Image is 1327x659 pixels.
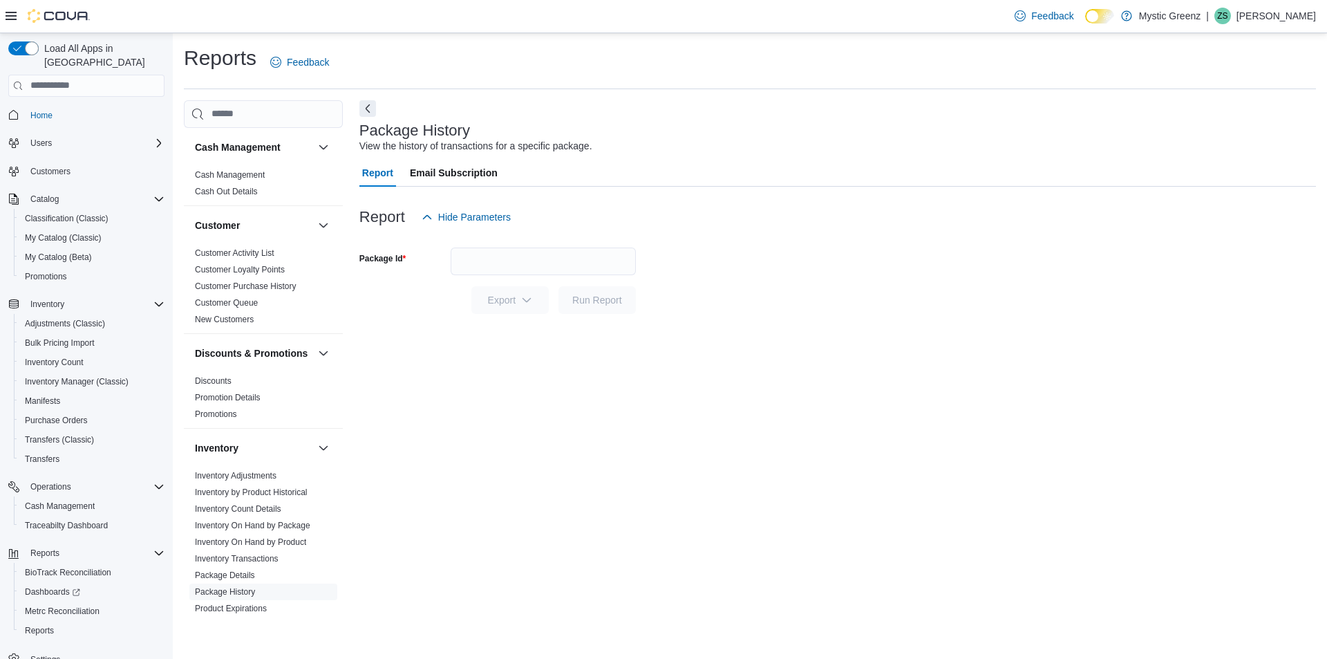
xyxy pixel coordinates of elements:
button: Inventory Manager (Classic) [14,372,170,391]
span: Dashboards [19,584,164,600]
span: My Catalog (Beta) [25,252,92,263]
button: Catalog [25,191,64,207]
span: Product Expirations [195,603,267,614]
button: Export [471,286,549,314]
button: Promotions [14,267,170,286]
a: Transfers [19,451,65,467]
a: Discounts [195,376,232,386]
span: Purchase Orders [25,415,88,426]
img: Cova [28,9,90,23]
button: Operations [25,479,77,495]
button: Next [359,100,376,117]
a: Cash Management [19,498,100,514]
span: Promotion Details [195,392,261,403]
a: Purchase Orders [195,620,258,630]
a: Feedback [265,48,335,76]
a: Customer Queue [195,298,258,308]
span: Customers [25,163,164,180]
a: Promotions [19,268,73,285]
button: Customers [3,161,170,181]
span: Reports [25,625,54,636]
span: Classification (Classic) [19,210,164,227]
span: BioTrack Reconciliation [25,567,111,578]
a: Manifests [19,393,66,409]
button: Customer [315,217,332,234]
span: Purchase Orders [19,412,164,429]
input: Dark Mode [1085,9,1114,24]
span: Email Subscription [410,159,498,187]
a: Home [25,107,58,124]
span: Load All Apps in [GEOGRAPHIC_DATA] [39,41,164,69]
span: Purchase Orders [195,620,258,631]
label: Package Id [359,253,406,264]
span: BioTrack Reconciliation [19,564,164,581]
button: Classification (Classic) [14,209,170,228]
a: Adjustments (Classic) [19,315,111,332]
a: Feedback [1009,2,1079,30]
span: Dashboards [25,586,80,597]
button: Manifests [14,391,170,411]
span: Operations [30,481,71,492]
button: Inventory [195,441,312,455]
button: Bulk Pricing Import [14,333,170,353]
button: Home [3,105,170,125]
div: Discounts & Promotions [184,373,343,428]
span: Feedback [287,55,329,69]
span: Operations [25,479,164,495]
button: My Catalog (Classic) [14,228,170,248]
span: Cash Out Details [195,186,258,197]
span: Traceabilty Dashboard [19,517,164,534]
button: Customer [195,219,312,232]
div: View the history of transactions for a specific package. [359,139,592,154]
h3: Discounts & Promotions [195,346,308,360]
span: Inventory Manager (Classic) [25,376,129,387]
span: Users [30,138,52,149]
h3: Package History [359,122,470,139]
span: Metrc Reconciliation [25,606,100,617]
a: Customer Activity List [195,248,274,258]
a: Customer Purchase History [195,281,297,291]
a: Product Expirations [195,604,267,613]
span: Inventory [30,299,64,310]
span: Promotions [195,409,237,420]
button: Inventory [3,295,170,314]
span: Traceabilty Dashboard [25,520,108,531]
a: Reports [19,622,59,639]
span: Inventory Transactions [195,553,279,564]
span: Catalog [25,191,164,207]
span: Package Details [195,570,255,581]
span: Promotions [25,271,67,282]
span: Customers [30,166,70,177]
a: Promotion Details [195,393,261,402]
div: Cash Management [184,167,343,205]
span: Users [25,135,164,151]
span: Customer Activity List [195,248,274,259]
span: My Catalog (Beta) [19,249,164,266]
button: Reports [3,544,170,563]
button: Operations [3,477,170,496]
a: Customers [25,163,76,180]
span: Cash Management [195,169,265,180]
button: Discounts & Promotions [315,345,332,362]
button: Transfers (Classic) [14,430,170,449]
h3: Report [359,209,405,225]
span: My Catalog (Classic) [19,230,164,246]
span: Run Report [572,293,622,307]
span: Metrc Reconciliation [19,603,164,620]
p: | [1206,8,1209,24]
div: Customer [184,245,343,333]
span: Cash Management [25,501,95,512]
span: Export [480,286,540,314]
span: Manifests [19,393,164,409]
a: Inventory Adjustments [195,471,276,481]
a: Inventory On Hand by Package [195,521,310,530]
span: Transfers [19,451,164,467]
a: Traceabilty Dashboard [19,517,113,534]
span: Home [25,106,164,124]
span: Classification (Classic) [25,213,109,224]
button: Purchase Orders [14,411,170,430]
span: Adjustments (Classic) [25,318,105,329]
a: BioTrack Reconciliation [19,564,117,581]
a: Promotions [195,409,237,419]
